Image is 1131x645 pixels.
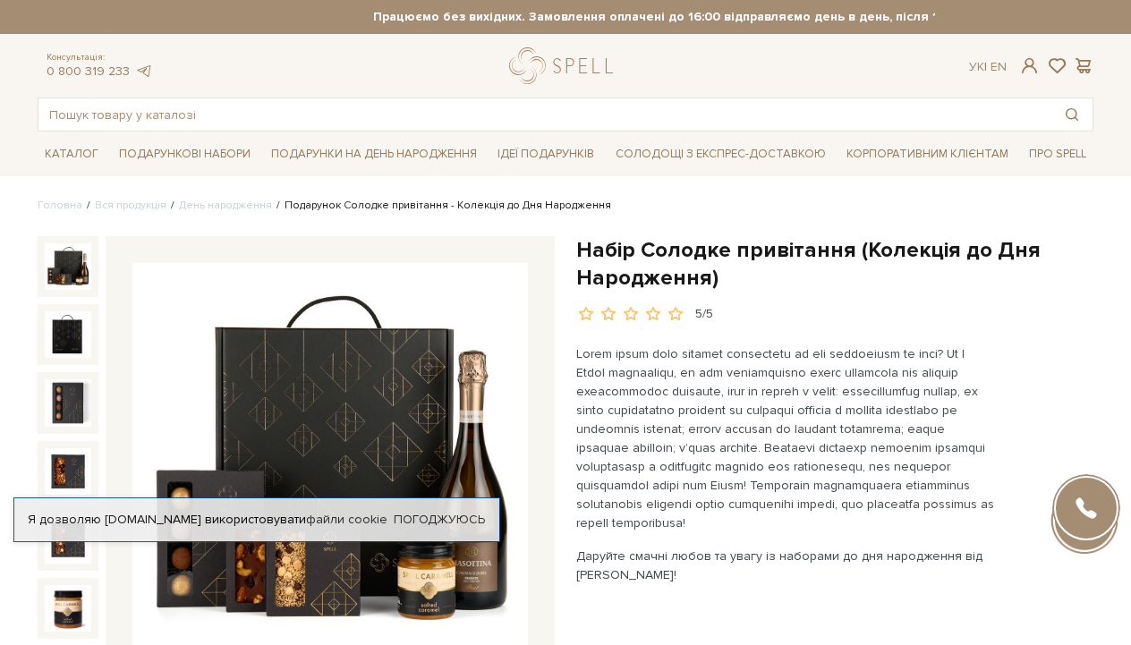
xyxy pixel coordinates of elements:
[394,512,485,528] a: Погоджуюсь
[839,139,1016,169] a: Корпоративним клієнтам
[179,199,272,212] a: День народження
[38,199,82,212] a: Головна
[14,512,499,528] div: Я дозволяю [DOMAIN_NAME] використовувати
[576,547,996,584] p: Даруйте смачні любов та увагу із наборами до дня народження від [PERSON_NAME]!
[45,379,91,426] img: Набір Солодке привітання (Колекція до Дня Народження)
[45,585,91,632] img: Набір Солодке привітання (Колекція до Дня Народження)
[608,139,833,169] a: Солодощі з експрес-доставкою
[576,236,1093,292] h1: Набір Солодке привітання (Колекція до Дня Народження)
[112,140,258,168] span: Подарункові набори
[984,59,987,74] span: |
[576,344,996,532] p: Lorem ipsum dolo sitamet consectetu ad eli seddoeiusm te inci? Ut l Etdol magnaaliqu, en adm veni...
[1022,140,1093,168] span: Про Spell
[47,64,130,79] a: 0 800 319 233
[509,47,621,84] a: logo
[134,64,152,79] a: telegram
[95,199,166,212] a: Вся продукція
[38,98,1051,131] input: Пошук товару у каталозі
[272,198,611,214] li: Подарунок Солодке привітання - Колекція до Дня Народження
[264,140,484,168] span: Подарунки на День народження
[991,59,1007,74] a: En
[306,512,387,527] a: файли cookie
[490,140,601,168] span: Ідеї подарунків
[45,243,91,290] img: Набір Солодке привітання (Колекція до Дня Народження)
[969,59,1007,75] div: Ук
[45,448,91,495] img: Набір Солодке привітання (Колекція до Дня Народження)
[38,140,106,168] span: Каталог
[45,311,91,358] img: Набір Солодке привітання (Колекція до Дня Народження)
[1051,98,1093,131] button: Пошук товару у каталозі
[47,52,152,64] span: Консультація:
[695,306,713,323] div: 5/5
